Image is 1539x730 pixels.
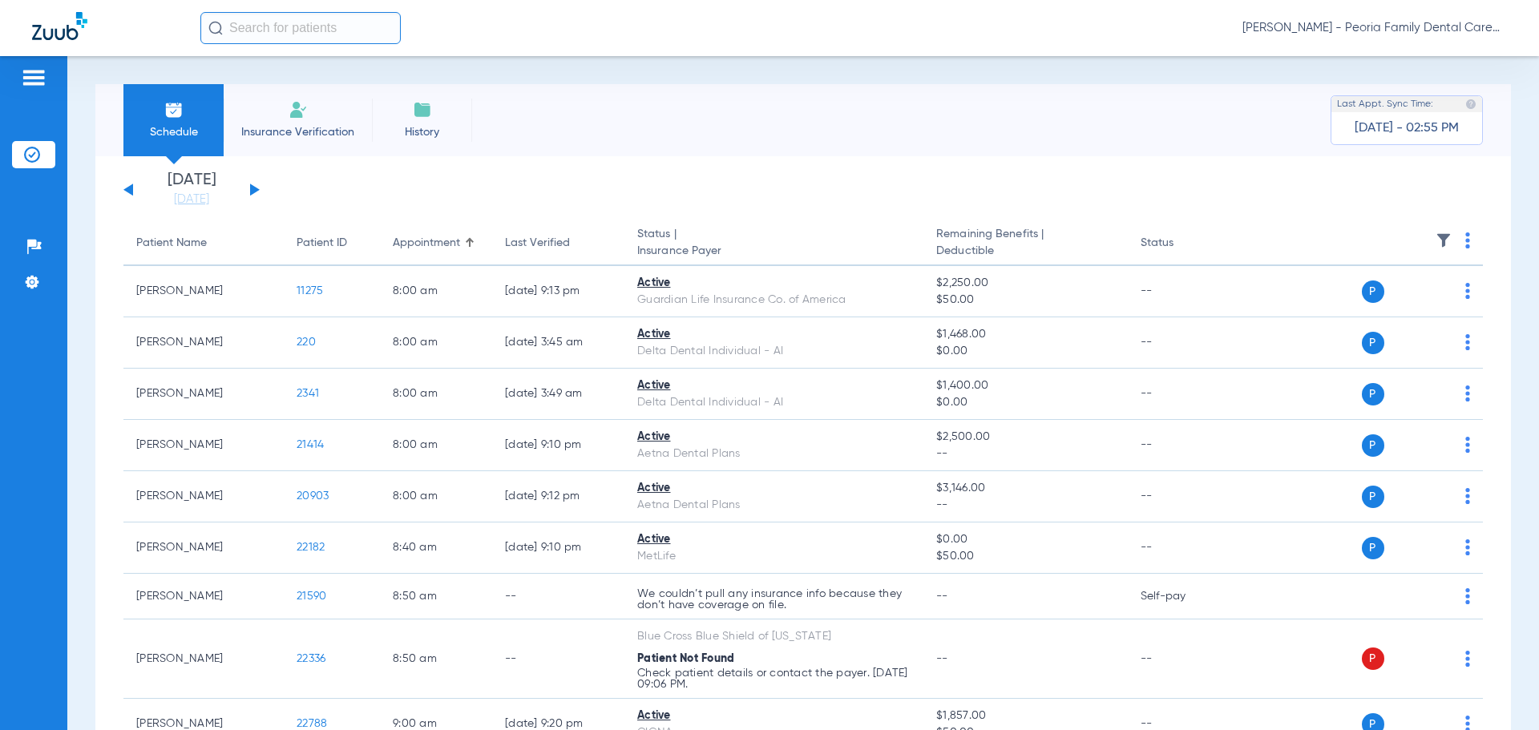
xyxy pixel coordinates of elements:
[936,243,1114,260] span: Deductible
[936,429,1114,446] span: $2,500.00
[380,574,492,619] td: 8:50 AM
[936,653,948,664] span: --
[297,439,324,450] span: 21414
[1128,574,1236,619] td: Self-pay
[297,490,329,502] span: 20903
[123,619,284,699] td: [PERSON_NAME]
[492,420,624,471] td: [DATE] 9:10 PM
[297,591,326,602] span: 21590
[936,343,1114,360] span: $0.00
[624,221,923,266] th: Status |
[492,471,624,522] td: [DATE] 9:12 PM
[936,531,1114,548] span: $0.00
[1128,619,1236,699] td: --
[637,708,911,724] div: Active
[1465,437,1470,453] img: group-dot-blue.svg
[637,548,911,565] div: MetLife
[123,574,284,619] td: [PERSON_NAME]
[1355,120,1459,136] span: [DATE] - 02:55 PM
[21,68,46,87] img: hamburger-icon
[936,377,1114,394] span: $1,400.00
[1465,385,1470,401] img: group-dot-blue.svg
[1465,539,1470,555] img: group-dot-blue.svg
[380,522,492,574] td: 8:40 AM
[393,235,479,252] div: Appointment
[492,317,624,369] td: [DATE] 3:45 AM
[637,497,911,514] div: Aetna Dental Plans
[123,522,284,574] td: [PERSON_NAME]
[637,628,911,645] div: Blue Cross Blue Shield of [US_STATE]
[393,235,460,252] div: Appointment
[236,124,360,140] span: Insurance Verification
[492,522,624,574] td: [DATE] 9:10 PM
[637,394,911,411] div: Delta Dental Individual - AI
[637,377,911,394] div: Active
[297,388,319,399] span: 2341
[380,317,492,369] td: 8:00 AM
[637,667,911,690] p: Check patient details or contact the payer. [DATE] 09:06 PM.
[637,429,911,446] div: Active
[637,588,911,611] p: We couldn’t pull any insurance info because they don’t have coverage on file.
[1242,20,1507,36] span: [PERSON_NAME] - Peoria Family Dental Care
[936,292,1114,309] span: $50.00
[936,446,1114,462] span: --
[297,718,327,729] span: 22788
[123,420,284,471] td: [PERSON_NAME]
[492,574,624,619] td: --
[1362,383,1384,405] span: P
[136,235,271,252] div: Patient Name
[297,337,316,348] span: 220
[637,326,911,343] div: Active
[1362,537,1384,559] span: P
[637,243,911,260] span: Insurance Payer
[297,235,347,252] div: Patient ID
[1362,647,1384,670] span: P
[297,285,323,296] span: 11275
[637,275,911,292] div: Active
[380,471,492,522] td: 8:00 AM
[1362,486,1384,508] span: P
[1362,332,1384,354] span: P
[1128,420,1236,471] td: --
[492,619,624,699] td: --
[637,446,911,462] div: Aetna Dental Plans
[936,480,1114,497] span: $3,146.00
[1465,99,1476,110] img: last sync help info
[637,480,911,497] div: Active
[380,420,492,471] td: 8:00 AM
[380,619,492,699] td: 8:50 AM
[492,369,624,420] td: [DATE] 3:49 AM
[1465,283,1470,299] img: group-dot-blue.svg
[936,548,1114,565] span: $50.00
[505,235,612,252] div: Last Verified
[1128,369,1236,420] td: --
[1337,96,1433,112] span: Last Appt. Sync Time:
[123,369,284,420] td: [PERSON_NAME]
[1465,588,1470,604] img: group-dot-blue.svg
[1128,221,1236,266] th: Status
[1128,317,1236,369] td: --
[123,471,284,522] td: [PERSON_NAME]
[637,292,911,309] div: Guardian Life Insurance Co. of America
[936,275,1114,292] span: $2,250.00
[297,542,325,553] span: 22182
[637,343,911,360] div: Delta Dental Individual - AI
[297,653,325,664] span: 22336
[1465,651,1470,667] img: group-dot-blue.svg
[32,12,87,40] img: Zuub Logo
[1465,232,1470,248] img: group-dot-blue.svg
[505,235,570,252] div: Last Verified
[1128,471,1236,522] td: --
[936,591,948,602] span: --
[143,192,240,208] a: [DATE]
[135,124,212,140] span: Schedule
[136,235,207,252] div: Patient Name
[637,653,734,664] span: Patient Not Found
[1362,280,1384,303] span: P
[1128,266,1236,317] td: --
[936,394,1114,411] span: $0.00
[380,266,492,317] td: 8:00 AM
[637,531,911,548] div: Active
[1465,334,1470,350] img: group-dot-blue.svg
[200,12,401,44] input: Search for patients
